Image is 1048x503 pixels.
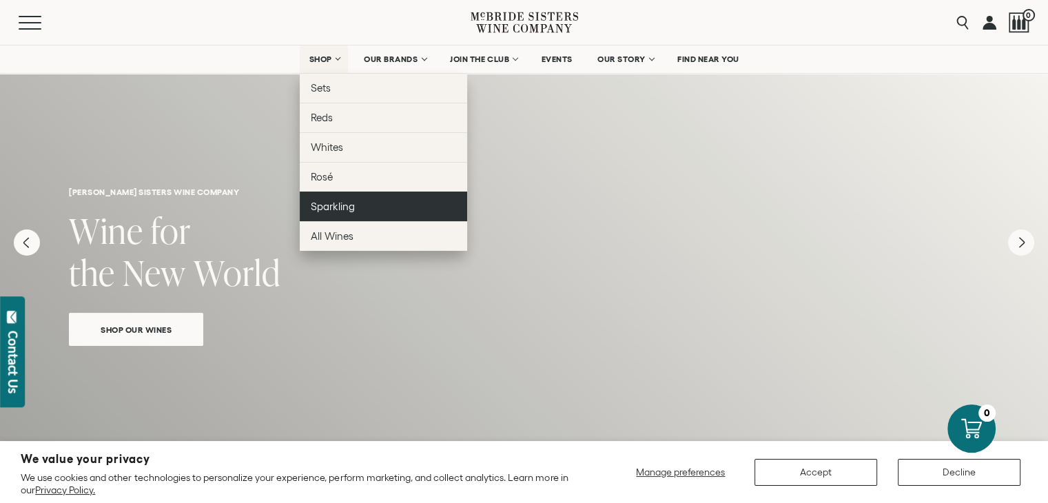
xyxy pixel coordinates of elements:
[123,249,186,296] span: New
[21,471,577,496] p: We use cookies and other technologies to personalize your experience, perform marketing, and coll...
[300,103,467,132] a: Reds
[898,459,1020,486] button: Decline
[597,54,646,64] span: OUR STORY
[69,207,143,254] span: Wine
[151,207,191,254] span: for
[300,73,467,103] a: Sets
[311,141,343,153] span: Whites
[21,453,577,465] h2: We value your privacy
[69,187,979,196] h6: [PERSON_NAME] sisters wine company
[76,322,196,338] span: Shop Our Wines
[588,45,662,73] a: OUR STORY
[311,82,331,94] span: Sets
[450,54,509,64] span: JOIN THE CLUB
[69,313,203,346] a: Shop Our Wines
[300,45,348,73] a: SHOP
[754,459,877,486] button: Accept
[300,192,467,221] a: Sparkling
[355,45,434,73] a: OUR BRANDS
[677,54,739,64] span: FIND NEAR YOU
[300,221,467,251] a: All Wines
[668,45,748,73] a: FIND NEAR YOU
[69,249,115,296] span: the
[194,249,280,296] span: World
[978,404,996,422] div: 0
[309,54,332,64] span: SHOP
[364,54,418,64] span: OUR BRANDS
[311,230,353,242] span: All Wines
[628,459,734,486] button: Manage preferences
[6,331,20,393] div: Contact Us
[35,484,95,495] a: Privacy Policy.
[19,16,68,30] button: Mobile Menu Trigger
[533,45,582,73] a: EVENTS
[542,54,573,64] span: EVENTS
[300,132,467,162] a: Whites
[311,112,333,123] span: Reds
[311,171,333,183] span: Rosé
[441,45,526,73] a: JOIN THE CLUB
[311,201,355,212] span: Sparkling
[1023,9,1035,21] span: 0
[1008,229,1034,256] button: Next
[14,229,40,256] button: Previous
[636,466,725,478] span: Manage preferences
[300,162,467,192] a: Rosé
